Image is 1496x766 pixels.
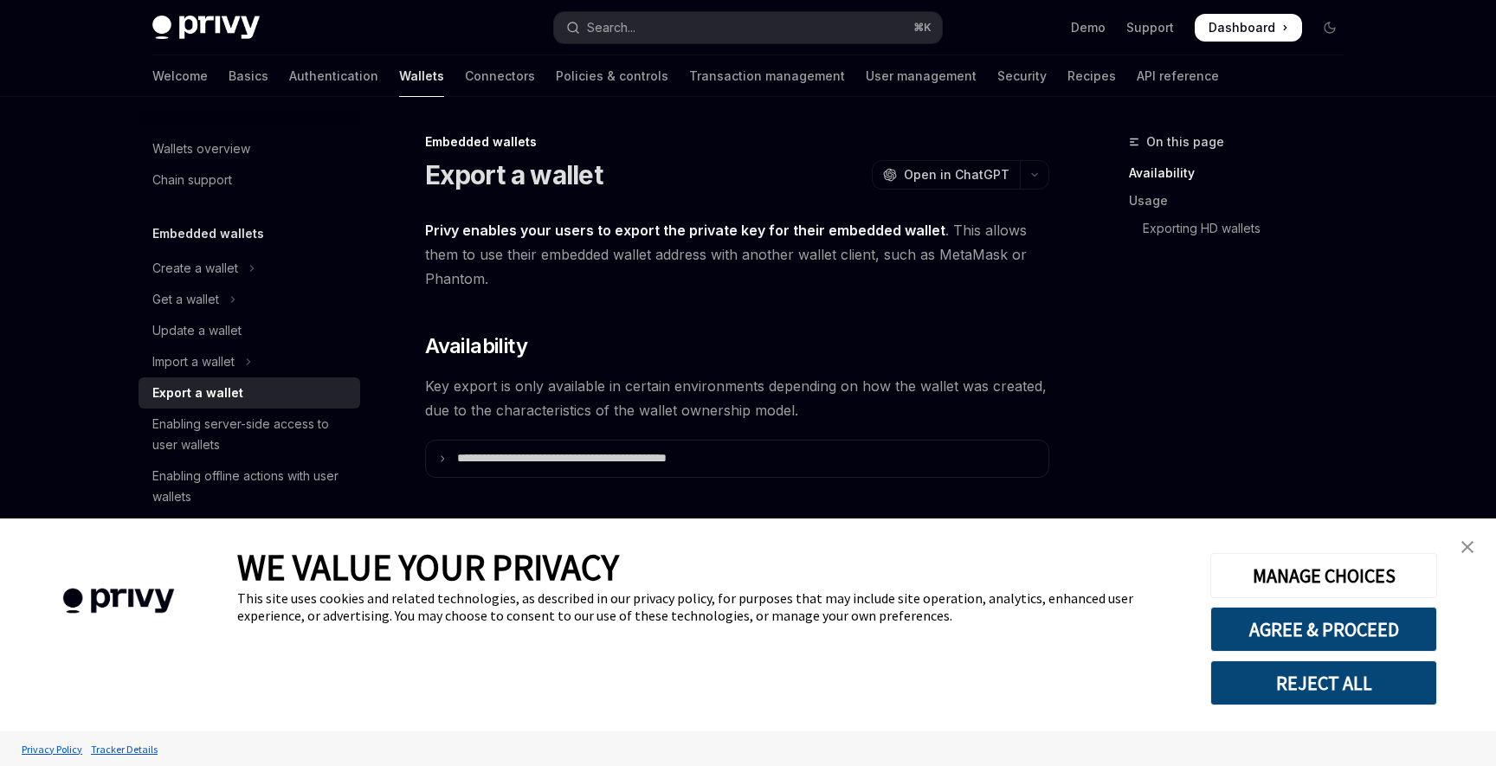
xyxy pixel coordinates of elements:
[1210,660,1437,705] button: REJECT ALL
[152,383,243,403] div: Export a wallet
[1129,159,1357,187] a: Availability
[997,55,1047,97] a: Security
[556,55,668,97] a: Policies & controls
[465,55,535,97] a: Connectors
[425,332,527,360] span: Availability
[1071,19,1106,36] a: Demo
[913,21,932,35] span: ⌘ K
[587,17,635,38] div: Search...
[17,734,87,764] a: Privacy Policy
[1146,132,1224,152] span: On this page
[399,55,444,97] a: Wallets
[1126,19,1174,36] a: Support
[87,734,162,764] a: Tracker Details
[152,16,260,40] img: dark logo
[425,218,1049,291] span: . This allows them to use their embedded wallet address with another wallet client, such as MetaM...
[866,55,977,97] a: User management
[1450,530,1485,564] a: close banner
[425,133,1049,151] div: Embedded wallets
[1209,19,1275,36] span: Dashboard
[689,55,845,97] a: Transaction management
[425,222,945,239] strong: Privy enables your users to export the private key for their embedded wallet
[26,563,211,639] img: company logo
[1195,14,1302,42] a: Dashboard
[152,258,238,279] div: Create a wallet
[229,55,268,97] a: Basics
[289,55,378,97] a: Authentication
[152,138,250,159] div: Wallets overview
[152,466,350,507] div: Enabling offline actions with user wallets
[425,374,1049,422] span: Key export is only available in certain environments depending on how the wallet was created, due...
[904,166,1009,183] span: Open in ChatGPT
[152,351,235,372] div: Import a wallet
[237,589,1184,624] div: This site uses cookies and related technologies, as described in our privacy policy, for purposes...
[237,544,619,589] span: WE VALUE YOUR PRIVACY
[1210,553,1437,598] button: MANAGE CHOICES
[139,346,360,377] button: Toggle Import a wallet section
[1137,55,1219,97] a: API reference
[1461,541,1473,553] img: close banner
[1129,187,1357,215] a: Usage
[152,320,242,341] div: Update a wallet
[139,284,360,315] button: Toggle Get a wallet section
[554,12,942,43] button: Open search
[152,414,350,455] div: Enabling server-side access to user wallets
[1316,14,1344,42] button: Toggle dark mode
[152,223,264,244] h5: Embedded wallets
[872,160,1020,190] button: Open in ChatGPT
[139,377,360,409] a: Export a wallet
[152,289,219,310] div: Get a wallet
[139,253,360,284] button: Toggle Create a wallet section
[139,409,360,460] a: Enabling server-side access to user wallets
[152,55,208,97] a: Welcome
[139,460,360,512] a: Enabling offline actions with user wallets
[1067,55,1116,97] a: Recipes
[139,315,360,346] a: Update a wallet
[425,159,603,190] h1: Export a wallet
[1129,215,1357,242] a: Exporting HD wallets
[152,170,232,190] div: Chain support
[139,133,360,164] a: Wallets overview
[1210,607,1437,652] button: AGREE & PROCEED
[139,164,360,196] a: Chain support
